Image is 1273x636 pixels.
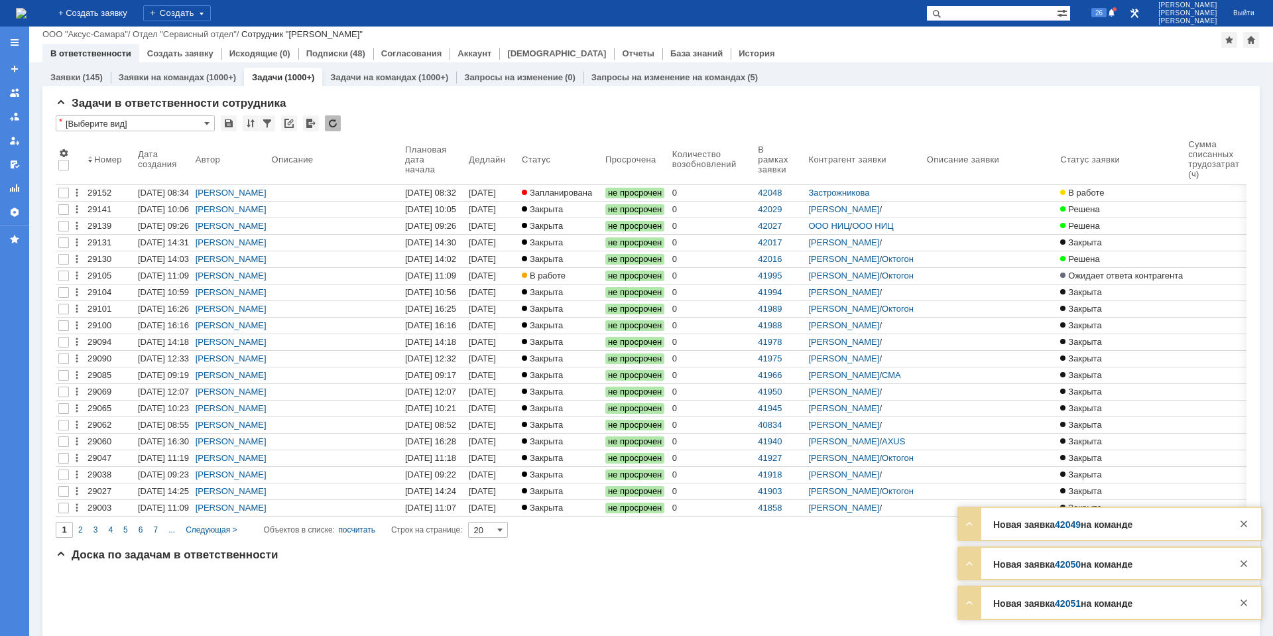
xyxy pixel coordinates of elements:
div: [DATE] 10:59 [138,287,189,297]
div: [DATE] 14:18 [405,337,456,347]
div: [DATE] 11:09 [405,271,456,281]
div: [DATE] 10:06 [469,204,499,225]
a: Запросы на изменение [464,72,563,82]
div: 29085 [88,370,133,381]
a: [PERSON_NAME] [808,370,879,380]
span: Закрыта [522,370,563,380]
div: Номер [94,155,122,164]
span: [PERSON_NAME] [1158,9,1217,17]
a: [PERSON_NAME] [196,221,267,231]
a: [DATE] 10:06 [466,202,519,218]
th: Дедлайн [466,137,519,185]
a: ООО НИЦ [808,221,849,231]
a: Решена [1058,218,1185,234]
a: 42027 [758,221,782,231]
span: Закрыта [1060,287,1101,297]
a: Согласования [381,48,442,58]
span: Закрыта [1060,370,1101,380]
div: 29130 [88,254,133,265]
a: Заявки на командах [4,82,25,103]
a: 41994 [758,287,782,297]
div: [DATE] 14:31 [138,237,189,247]
a: Октогон [882,271,914,281]
a: Застрожникова [PERSON_NAME] [808,188,879,208]
div: [DATE] 16:26 [138,304,189,314]
a: Закрыта [1058,367,1185,383]
a: [DATE] 16:25 [402,301,466,317]
a: Закрыта [519,235,603,251]
div: Обновлять список [325,115,341,131]
a: 41989 [758,304,782,314]
a: [DATE] 16:16 [135,318,193,334]
div: [DATE] 14:30 [405,237,456,247]
span: Закрыта [522,204,563,214]
a: Отдел "Сервисный отдел" [133,29,237,39]
span: В работе [522,271,566,281]
a: Задачи на командах [330,72,416,82]
a: [DATE] 14:18 [466,334,519,350]
div: 0 [672,304,753,314]
div: [DATE] 14:03 [138,254,189,264]
a: Заявки в моей ответственности [4,106,25,127]
div: [DATE] 09:19 [138,370,189,380]
div: Просрочена [605,155,656,164]
div: Сделать домашней страницей [1243,32,1259,48]
div: [DATE] 09:26 [405,221,456,231]
a: [DATE] 09:17 [402,367,466,383]
a: [DATE] 16:16 [466,318,519,334]
a: [PERSON_NAME] [196,254,267,264]
a: Закрыта [1058,301,1185,317]
span: [PERSON_NAME] [1158,1,1217,9]
div: [DATE] 16:26 [469,304,499,324]
span: Решена [1060,204,1099,214]
div: 29100 [88,320,133,331]
a: Решена [1058,251,1185,267]
div: 29152 [88,188,133,198]
a: 29101 [85,301,135,317]
span: В работе [1060,188,1104,198]
div: [DATE] 14:02 [405,254,456,264]
a: [PERSON_NAME] [808,353,879,363]
a: 41995 [758,271,782,281]
a: не просрочен [603,268,670,284]
a: [PERSON_NAME] [808,237,879,247]
a: ООО НИЦ «ЭкоАналитика» [808,221,896,241]
a: 29130 [85,251,135,267]
a: Перейти в интерфейс администратора [1126,5,1142,21]
a: [PERSON_NAME] [808,271,879,281]
a: 42048 [758,188,782,198]
span: Закрыта [1060,304,1101,314]
a: История [739,48,774,58]
div: Контрагент заявки [808,155,886,164]
div: [DATE] 09:26 [138,221,189,231]
a: 29094 [85,334,135,350]
span: Закрыта [522,287,563,297]
a: не просрочен [603,318,670,334]
a: [PERSON_NAME] [196,337,267,347]
div: [DATE] 14:03 [469,254,499,275]
div: [DATE] 16:16 [469,320,499,341]
div: 0 [672,353,753,364]
div: Скопировать ссылку на список [281,115,297,131]
a: Заявки на командах [119,72,204,82]
a: Создать заявку [147,48,213,58]
a: [DATE] 09:26 [466,218,519,234]
div: Автор [196,155,221,164]
span: Закрыта [522,254,563,264]
span: Запланирована [522,188,592,198]
a: Закрыта [519,334,603,350]
div: [DATE] 11:09 [138,271,189,281]
a: 42017 [758,237,782,247]
a: Закрыта [519,351,603,367]
span: не просрочен [605,204,664,215]
a: не просрочен [603,301,670,317]
div: Количество возобновлений [672,149,743,169]
div: Плановая дата начала [405,145,453,174]
a: [DATE] 12:32 [402,351,466,367]
span: Закрыта [1060,337,1101,347]
a: СМА [882,370,901,380]
a: [PERSON_NAME] [196,188,267,198]
a: Закрыта [1058,235,1185,251]
a: 29104 [85,285,135,300]
a: не просрочен [603,235,670,251]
